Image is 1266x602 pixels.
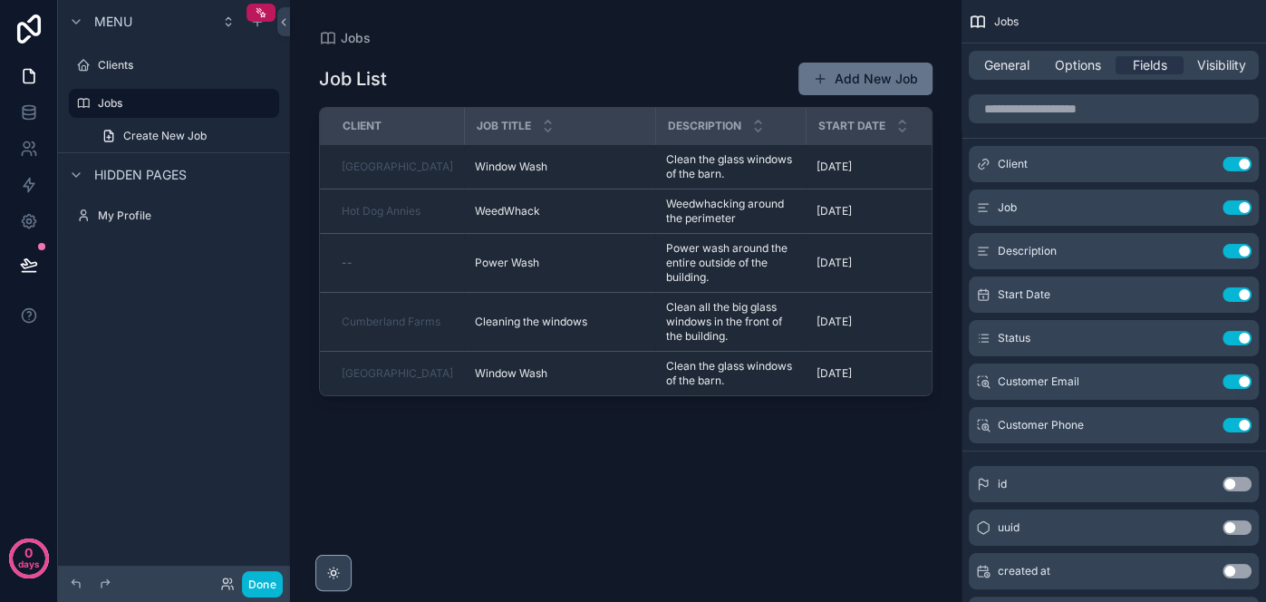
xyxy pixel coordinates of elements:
[817,315,852,329] span: [DATE]
[475,204,644,218] a: WeedWhack
[475,256,644,270] a: Power Wash
[1055,56,1101,74] span: Options
[998,418,1084,432] span: Customer Phone
[342,366,453,381] a: [GEOGRAPHIC_DATA]
[342,315,453,329] a: Cumberland Farms
[341,29,371,47] span: Jobs
[475,366,644,381] a: Window Wash
[69,51,279,80] a: Clients
[998,331,1030,345] span: Status
[818,119,885,133] span: Start Date
[69,89,279,118] a: Jobs
[817,204,852,218] span: [DATE]
[342,256,453,270] a: --
[998,477,1007,491] span: id
[24,544,33,562] p: 0
[342,160,453,174] a: [GEOGRAPHIC_DATA]
[668,119,741,133] span: Description
[343,119,382,133] span: Client
[475,204,540,218] span: WeedWhack
[475,160,547,174] span: Window Wash
[817,366,931,381] a: [DATE]
[342,315,440,329] a: Cumberland Farms
[817,160,852,174] span: [DATE]
[817,204,931,218] a: [DATE]
[477,119,531,133] span: Job Title
[998,200,1017,215] span: Job
[1197,56,1246,74] span: Visibility
[666,359,795,388] a: Clean the glass windows of the barn.
[98,209,275,223] label: My Profile
[998,564,1050,578] span: created at
[817,160,931,174] a: [DATE]
[94,13,132,31] span: Menu
[123,129,207,143] span: Create New Job
[475,315,644,329] a: Cleaning the windows
[998,287,1050,302] span: Start Date
[475,256,539,270] span: Power Wash
[984,56,1029,74] span: General
[94,166,187,184] span: Hidden pages
[817,256,931,270] a: [DATE]
[69,201,279,230] a: My Profile
[342,256,353,270] span: --
[998,157,1028,171] span: Client
[817,366,852,381] span: [DATE]
[1133,56,1167,74] span: Fields
[98,96,268,111] label: Jobs
[817,256,852,270] span: [DATE]
[817,315,931,329] a: [DATE]
[91,121,279,150] a: Create New Job
[666,197,795,226] a: Weedwhacking around the perimeter
[475,366,547,381] span: Window Wash
[319,66,387,92] h1: Job List
[666,152,795,181] a: Clean the glass windows of the barn.
[475,315,587,329] span: Cleaning the windows
[342,204,453,218] a: Hot Dog Annies
[319,29,371,47] a: Jobs
[342,204,420,218] a: Hot Dog Annies
[242,571,283,597] button: Done
[98,58,275,73] label: Clients
[998,374,1079,389] span: Customer Email
[994,15,1019,29] span: Jobs
[798,63,933,95] button: Add New Job
[475,160,644,174] a: Window Wash
[998,520,1020,535] span: uuid
[998,244,1057,258] span: Description
[666,241,795,285] a: Power wash around the entire outside of the building.
[18,551,40,577] p: days
[666,300,795,344] a: Clean all the big glass windows in the front of the building.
